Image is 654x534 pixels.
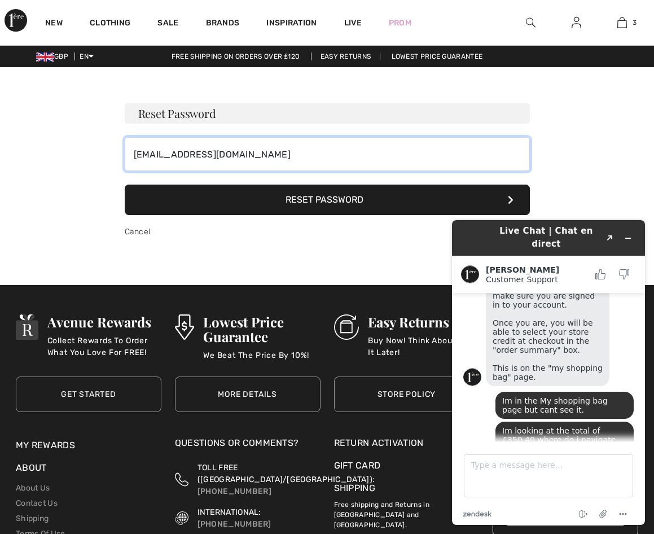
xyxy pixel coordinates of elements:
[389,17,411,29] a: Prom
[36,52,73,60] span: GBP
[45,18,63,30] a: New
[600,16,644,29] a: 3
[16,440,75,450] a: My Rewards
[16,461,161,480] div: About
[617,16,627,29] img: My Bag
[197,507,261,517] span: INTERNATIONAL:
[47,335,161,357] p: Collect Rewards To Order What You Love For FREE!
[175,506,188,530] img: International
[125,185,530,215] button: Reset Password
[25,8,48,18] span: Chat
[175,436,321,456] div: Questions or Comments?
[47,314,161,329] h3: Avenue Rewards
[563,16,590,30] a: Sign In
[203,349,320,372] p: We Beat The Price By 10%!
[125,103,530,124] h3: Reset Password
[266,18,317,30] span: Inspiration
[36,52,54,62] img: UK Pound
[443,211,654,534] iframe: Find more information here
[157,18,178,30] a: Sale
[197,463,375,484] span: TOLL FREE ([GEOGRAPHIC_DATA]/[GEOGRAPHIC_DATA]):
[633,17,637,28] span: 3
[334,436,480,450] a: Return Activation
[368,314,479,329] h3: Easy Returns
[334,377,480,412] a: Store Policy
[311,52,381,60] a: Easy Returns
[334,459,480,472] a: Gift Card
[197,519,271,529] a: [PHONE_NUMBER]
[125,227,151,237] a: Cancel
[16,483,50,493] a: About Us
[175,462,188,497] img: Toll Free (Canada/US)
[16,377,161,412] a: Get Started
[334,483,375,493] a: Shipping
[16,498,58,508] a: Contact Us
[334,314,359,340] img: Easy Returns
[80,52,94,60] span: EN
[175,377,321,412] a: More Details
[368,335,479,357] p: Buy Now! Think About It Later!
[163,52,309,60] a: Free shipping on orders over ₤120
[344,17,362,29] a: Live
[206,18,240,30] a: Brands
[203,314,320,344] h3: Lowest Price Guarantee
[197,487,271,496] a: [PHONE_NUMBER]
[526,16,536,29] img: search the website
[16,514,49,523] a: Shipping
[125,137,530,171] input: E-mail
[383,52,492,60] a: Lowest Price Guarantee
[572,16,581,29] img: My Info
[16,314,38,340] img: Avenue Rewards
[5,9,27,32] img: 1ère Avenue
[175,314,194,340] img: Lowest Price Guarantee
[334,495,480,530] p: Free shipping and Returns in [GEOGRAPHIC_DATA] and [GEOGRAPHIC_DATA].
[90,18,130,30] a: Clothing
